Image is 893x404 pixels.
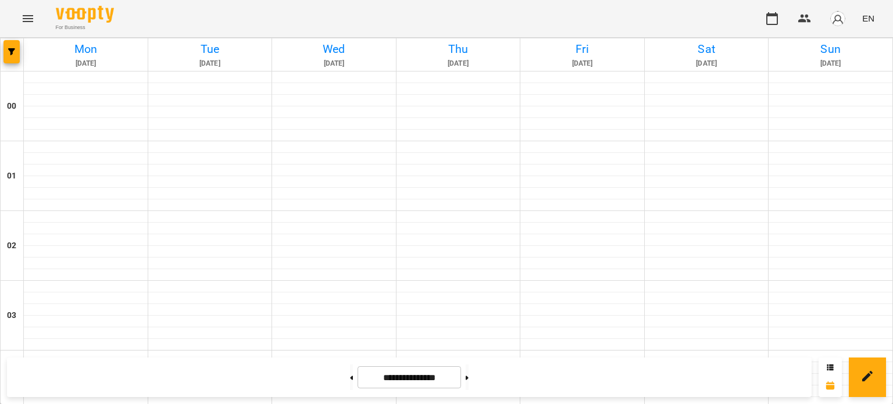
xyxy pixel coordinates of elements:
h6: Sun [770,40,891,58]
span: For Business [56,24,114,31]
h6: [DATE] [150,58,270,69]
h6: [DATE] [646,58,767,69]
h6: [DATE] [522,58,642,69]
h6: [DATE] [398,58,519,69]
h6: 02 [7,239,16,252]
h6: Tue [150,40,270,58]
img: avatar_s.png [830,10,846,27]
h6: Wed [274,40,394,58]
span: EN [862,12,874,24]
h6: [DATE] [274,58,394,69]
h6: Thu [398,40,519,58]
h6: 01 [7,170,16,183]
h6: 03 [7,309,16,322]
h6: [DATE] [770,58,891,69]
button: EN [858,8,879,29]
button: Menu [14,5,42,33]
h6: Mon [26,40,146,58]
h6: [DATE] [26,58,146,69]
img: Voopty Logo [56,6,114,23]
h6: 00 [7,100,16,113]
h6: Fri [522,40,642,58]
h6: Sat [646,40,767,58]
